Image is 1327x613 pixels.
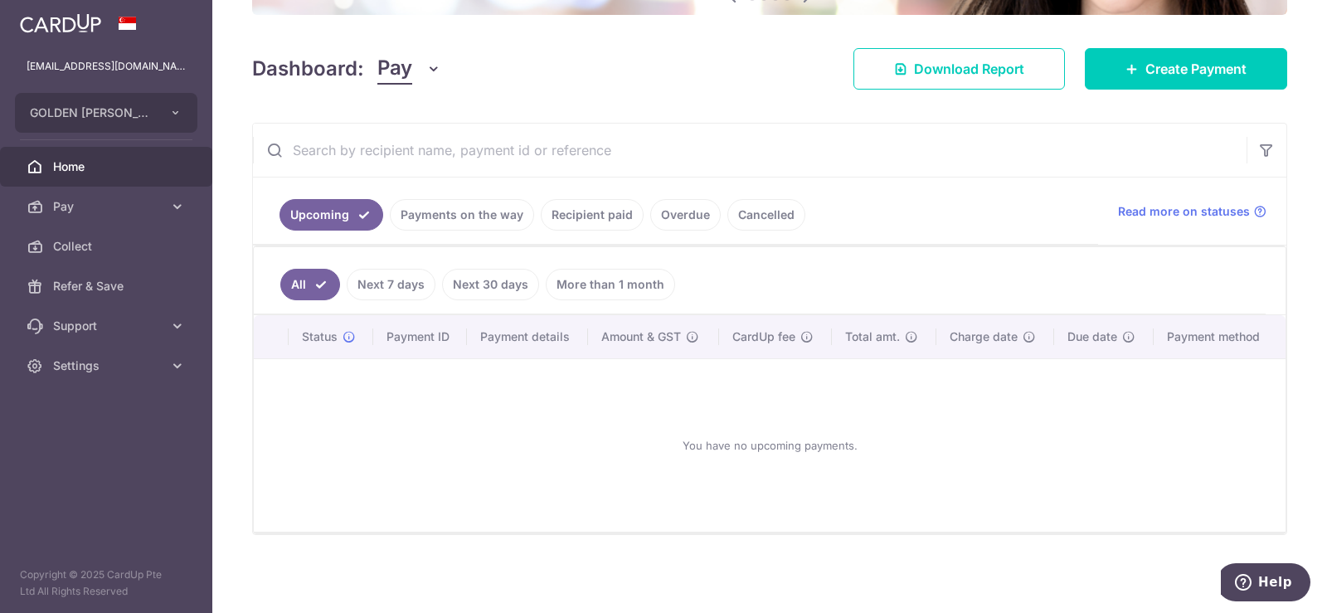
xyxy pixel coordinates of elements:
span: Pay [53,198,163,215]
a: Next 30 days [442,269,539,300]
h4: Dashboard: [252,54,364,84]
span: Download Report [914,59,1024,79]
span: Pay [377,53,412,85]
button: Pay [377,53,441,85]
a: Next 7 days [347,269,435,300]
th: Payment method [1154,315,1286,358]
button: GOLDEN [PERSON_NAME] MARKETING [15,93,197,133]
a: Payments on the way [390,199,534,231]
img: CardUp [20,13,101,33]
a: Recipient paid [541,199,644,231]
input: Search by recipient name, payment id or reference [253,124,1247,177]
span: CardUp fee [732,328,795,345]
span: Support [53,318,163,334]
div: You have no upcoming payments. [274,372,1266,518]
a: All [280,269,340,300]
span: Settings [53,358,163,374]
a: More than 1 month [546,269,675,300]
a: Download Report [853,48,1065,90]
a: Cancelled [727,199,805,231]
span: Home [53,158,163,175]
th: Payment ID [373,315,467,358]
span: Refer & Save [53,278,163,294]
span: Create Payment [1145,59,1247,79]
iframe: Opens a widget where you can find more information [1221,563,1310,605]
th: Payment details [467,315,589,358]
span: Status [302,328,338,345]
span: Amount & GST [601,328,681,345]
span: Read more on statuses [1118,203,1250,220]
p: [EMAIL_ADDRESS][DOMAIN_NAME] [27,58,186,75]
span: Collect [53,238,163,255]
a: Read more on statuses [1118,203,1266,220]
a: Overdue [650,199,721,231]
a: Create Payment [1085,48,1287,90]
span: Due date [1067,328,1117,345]
span: GOLDEN [PERSON_NAME] MARKETING [30,105,153,121]
span: Charge date [950,328,1018,345]
span: Total amt. [845,328,900,345]
a: Upcoming [279,199,383,231]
